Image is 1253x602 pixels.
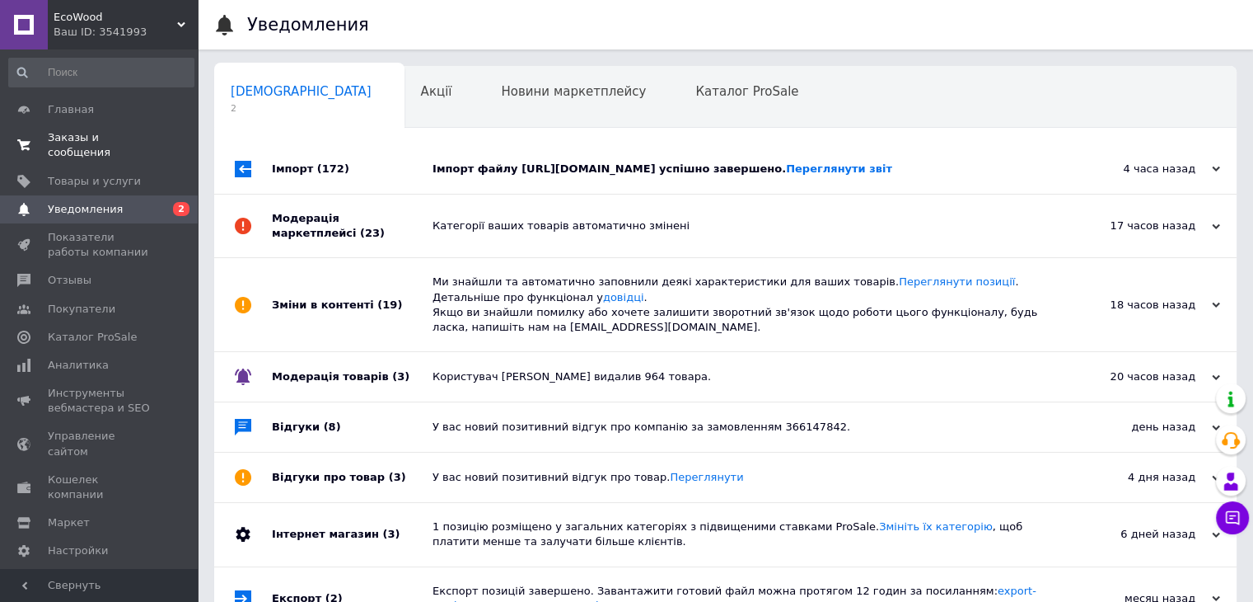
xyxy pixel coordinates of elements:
div: Інтернет магазин [272,503,432,566]
span: (172) [317,162,349,175]
span: Показатели работы компании [48,230,152,260]
span: Товары и услуги [48,174,141,189]
div: Користувач [PERSON_NAME] видалив 964 товара. [432,369,1055,384]
span: Кошелек компании [48,473,152,502]
div: Модерація товарів [272,352,432,402]
span: (23) [360,227,385,239]
div: Відгуки про товар [272,453,432,502]
span: (3) [382,528,400,540]
span: Покупатели [48,302,115,317]
span: Главная [48,102,94,117]
div: день назад [1055,420,1220,435]
div: Зміни в контенті [272,258,432,351]
span: Уведомления [48,202,123,217]
h1: Уведомления [247,15,369,35]
a: довідці [603,291,644,303]
span: Настройки [48,543,108,558]
span: (19) [377,299,402,311]
div: 4 дня назад [1055,470,1220,485]
div: Модерація маркетплейсі [272,195,432,257]
div: 4 часа назад [1055,162,1220,176]
span: Акції [421,84,452,99]
div: Ваш ID: 3541993 [54,25,198,40]
a: Переглянути [670,471,743,483]
span: Отзывы [48,273,91,288]
span: EcoWood [54,10,177,25]
div: 1 позицію розміщено у загальних категоріях з підвищеними ставками ProSale. , щоб платити менше та... [432,520,1055,549]
div: 17 часов назад [1055,219,1220,233]
span: Заказы и сообщения [48,130,152,160]
span: Каталог ProSale [695,84,798,99]
a: Переглянути позиції [899,275,1015,288]
span: (8) [324,421,341,433]
a: Змініть їх категорію [879,520,993,533]
div: Відгуки [272,402,432,452]
span: (3) [389,471,406,483]
div: 18 часов назад [1055,298,1220,313]
button: Чат с покупателем [1216,501,1249,534]
span: Аналитика [48,358,109,373]
span: Управление сайтом [48,429,152,459]
span: 2 [173,202,189,216]
div: Категорії ваших товарів автоматично змінені [432,219,1055,233]
div: Ми знайшли та автоматично заповнили деякі характеристики для ваших товарів. . Детальніше про функ... [432,275,1055,335]
input: Поиск [8,58,194,87]
div: У вас новий позитивний відгук про компанію за замовленням 366147842. [432,420,1055,435]
span: Каталог ProSale [48,330,137,345]
a: Переглянути звіт [786,162,892,175]
div: Імпорт [272,144,432,194]
div: 6 дней назад [1055,527,1220,542]
span: Маркет [48,515,90,530]
div: Імпорт файлу [URL][DOMAIN_NAME] успішно завершено. [432,162,1055,176]
span: [DEMOGRAPHIC_DATA] [231,84,372,99]
div: 20 часов назад [1055,369,1220,384]
span: Инструменты вебмастера и SEO [48,386,152,416]
span: (3) [392,370,409,383]
span: Новини маркетплейсу [501,84,646,99]
span: 2 [231,102,372,115]
div: У вас новий позитивний відгук про товар. [432,470,1055,485]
